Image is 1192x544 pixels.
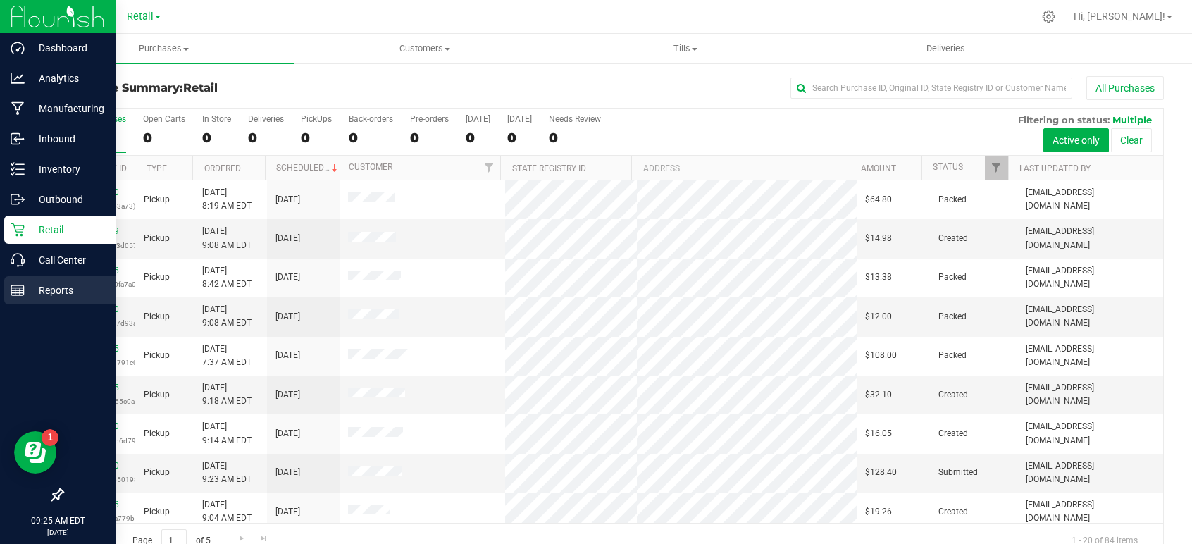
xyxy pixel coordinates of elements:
[202,114,231,124] div: In Store
[80,500,119,509] a: 01611586
[938,466,978,479] span: Submitted
[144,349,170,362] span: Pickup
[71,239,127,252] p: (369d845efad3d057)
[938,232,968,245] span: Created
[11,162,25,176] inline-svg: Inventory
[816,34,1076,63] a: Deliveries
[865,232,892,245] span: $14.98
[34,42,294,55] span: Purchases
[11,223,25,237] inline-svg: Retail
[1026,186,1155,213] span: [EMAIL_ADDRESS][DOMAIN_NAME]
[301,130,332,146] div: 0
[790,78,1072,99] input: Search Purchase ID, Original ID, State Registry ID or Customer Name...
[25,282,109,299] p: Reports
[938,349,967,362] span: Packed
[555,34,816,63] a: Tills
[127,11,154,23] span: Retail
[410,130,449,146] div: 0
[25,191,109,208] p: Outbound
[1112,114,1152,125] span: Multiple
[25,130,109,147] p: Inbound
[349,162,392,172] a: Customer
[202,381,252,408] span: [DATE] 9:18 AM EDT
[549,130,601,146] div: 0
[144,505,170,519] span: Pickup
[349,114,393,124] div: Back-orders
[512,163,586,173] a: State Registry ID
[144,232,170,245] span: Pickup
[25,100,109,117] p: Manufacturing
[25,221,109,238] p: Retail
[865,505,892,519] span: $19.26
[933,162,963,172] a: Status
[938,310,967,323] span: Packed
[62,82,429,94] h3: Purchase Summary:
[349,130,393,146] div: 0
[275,271,300,284] span: [DATE]
[144,271,170,284] span: Pickup
[865,310,892,323] span: $12.00
[275,193,300,206] span: [DATE]
[865,271,892,284] span: $13.38
[1026,264,1155,291] span: [EMAIL_ADDRESS][DOMAIN_NAME]
[1026,381,1155,408] span: [EMAIL_ADDRESS][DOMAIN_NAME]
[275,427,300,440] span: [DATE]
[410,114,449,124] div: Pre-orders
[147,163,167,173] a: Type
[80,266,119,276] a: 01611536
[71,512,127,525] p: (c84255e623a779b9)
[865,193,892,206] span: $64.80
[143,130,185,146] div: 0
[556,42,815,55] span: Tills
[183,81,218,94] span: Retail
[861,163,896,173] a: Amount
[1018,114,1110,125] span: Filtering on status:
[477,156,500,180] a: Filter
[25,161,109,178] p: Inventory
[507,130,532,146] div: 0
[907,42,984,55] span: Deliveries
[11,283,25,297] inline-svg: Reports
[202,264,252,291] span: [DATE] 8:42 AM EDT
[1040,10,1057,23] div: Manage settings
[71,199,127,213] p: (8f4448af60f63a73)
[1043,128,1109,152] button: Active only
[11,101,25,116] inline-svg: Manufacturing
[202,498,252,525] span: [DATE] 9:04 AM EDT
[11,132,25,146] inline-svg: Inbound
[865,466,897,479] span: $128.40
[11,192,25,206] inline-svg: Outbound
[1111,128,1152,152] button: Clear
[275,349,300,362] span: [DATE]
[42,429,58,446] iframe: Resource center unread badge
[143,114,185,124] div: Open Carts
[34,34,294,63] a: Purchases
[144,427,170,440] span: Pickup
[144,466,170,479] span: Pickup
[71,356,127,369] p: (9508f264e39791c0)
[275,310,300,323] span: [DATE]
[202,303,252,330] span: [DATE] 9:08 AM EDT
[275,466,300,479] span: [DATE]
[80,226,119,236] a: 01611599
[11,41,25,55] inline-svg: Dashboard
[25,70,109,87] p: Analytics
[1026,303,1155,330] span: [EMAIL_ADDRESS][DOMAIN_NAME]
[275,232,300,245] span: [DATE]
[202,225,252,252] span: [DATE] 9:08 AM EDT
[14,431,56,474] iframe: Resource center
[6,527,109,538] p: [DATE]
[865,349,897,362] span: $108.00
[11,253,25,267] inline-svg: Call Center
[202,459,252,486] span: [DATE] 9:23 AM EDT
[80,421,119,431] a: 01611610
[276,163,340,173] a: Scheduled
[865,388,892,402] span: $32.10
[1026,225,1155,252] span: [EMAIL_ADDRESS][DOMAIN_NAME]
[631,156,849,180] th: Address
[466,114,490,124] div: [DATE]
[25,252,109,268] p: Call Center
[204,163,241,173] a: Ordered
[295,42,554,55] span: Customers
